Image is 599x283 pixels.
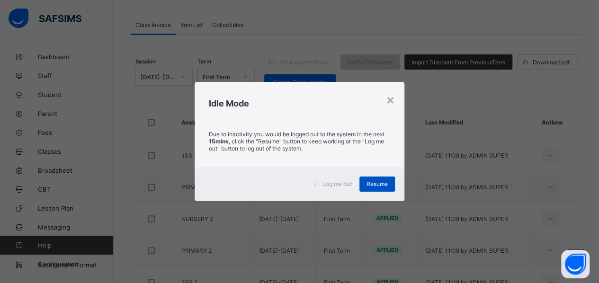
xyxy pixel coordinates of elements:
[367,180,388,187] span: Resume
[209,98,390,108] h2: Idle Mode
[386,91,395,107] div: ×
[322,180,352,187] span: Log me out
[209,131,390,152] p: Due to inactivity you would be logged out to the system in the next , click the "Resume" button t...
[561,250,590,278] button: Open asap
[209,138,229,145] strong: 15mins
